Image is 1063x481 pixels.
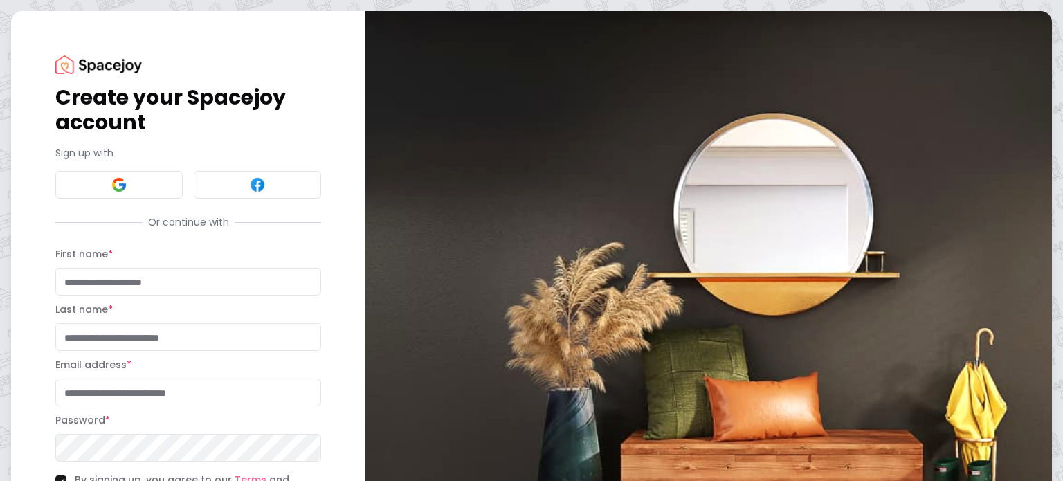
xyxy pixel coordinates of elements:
img: Spacejoy Logo [55,55,142,74]
p: Sign up with [55,146,321,160]
img: Facebook signin [249,176,266,193]
label: First name [55,247,113,261]
span: Or continue with [143,215,235,229]
h1: Create your Spacejoy account [55,85,321,135]
label: Last name [55,302,113,316]
label: Email address [55,358,131,372]
img: Google signin [111,176,127,193]
label: Password [55,413,110,427]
